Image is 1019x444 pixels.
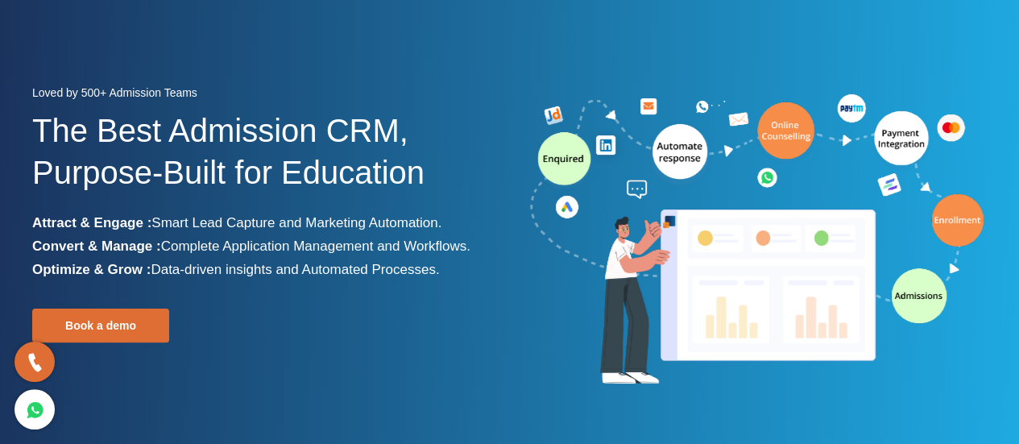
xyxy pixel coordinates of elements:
[161,239,470,254] span: Complete Application Management and Workflows.
[32,81,498,110] div: Loved by 500+ Admission Teams
[32,110,498,211] h1: The Best Admission CRM, Purpose-Built for Education
[528,90,987,391] img: admission-software-home-page-header
[32,262,151,277] b: Optimize & Grow :
[151,215,441,230] span: Smart Lead Capture and Marketing Automation.
[32,239,161,254] b: Convert & Manage :
[32,309,169,342] a: Book a demo
[151,262,439,277] span: Data-driven insights and Automated Processes.
[32,215,151,230] b: Attract & Engage :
